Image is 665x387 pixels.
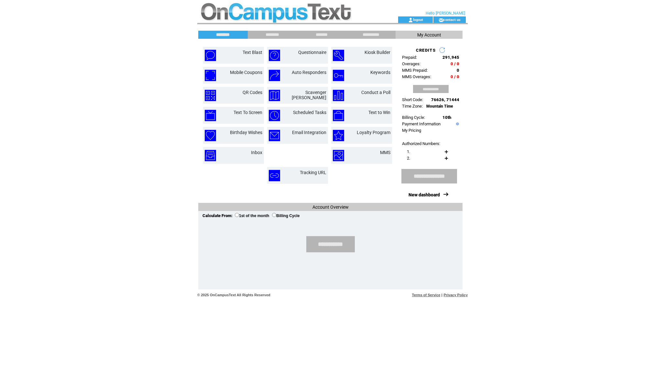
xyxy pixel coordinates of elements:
a: Scheduled Tasks [293,110,326,115]
a: Keywords [370,70,390,75]
a: MMS [380,150,390,155]
span: 10th [442,115,451,120]
img: birthday-wishes.png [205,130,216,141]
a: Tracking URL [300,170,326,175]
label: Billing Cycle [272,214,300,218]
span: CREDITS [416,48,436,53]
a: contact us [443,17,461,22]
a: Birthday Wishes [230,130,262,135]
a: Email Integration [292,130,326,135]
span: 76626, 71444 [431,97,459,102]
img: text-to-screen.png [205,110,216,121]
a: Conduct a Poll [361,90,390,95]
a: logout [413,17,423,22]
span: | [442,293,442,297]
input: 1st of the month [235,213,239,217]
img: qr-codes.png [205,90,216,101]
a: Scavenger [PERSON_NAME] [292,90,326,100]
a: Terms of Service [412,293,441,297]
a: Text Blast [243,50,262,55]
img: questionnaire.png [269,50,280,61]
a: Kiosk Builder [365,50,390,55]
a: QR Codes [243,90,262,95]
span: 0 [457,68,459,73]
img: loyalty-program.png [333,130,344,141]
span: Overages: [402,61,420,66]
span: MMS Overages: [402,74,431,79]
img: inbox.png [205,150,216,161]
a: Inbox [251,150,262,155]
span: Time Zone: [402,104,423,109]
img: account_icon.gif [408,17,413,23]
span: Calculate From: [202,213,233,218]
a: Questionnaire [298,50,326,55]
a: My Pricing [402,128,421,133]
span: Billing Cycle: [402,115,425,120]
span: 0 / 0 [451,61,459,66]
a: Mobile Coupons [230,70,262,75]
span: Hello [PERSON_NAME] [426,11,465,16]
span: © 2025 OnCampusText All Rights Reserved [197,293,270,297]
a: Loyalty Program [357,130,390,135]
a: Text to Win [368,110,390,115]
img: text-to-win.png [333,110,344,121]
img: keywords.png [333,70,344,81]
img: contact_us_icon.gif [439,17,443,23]
a: Auto Responders [292,70,326,75]
img: conduct-a-poll.png [333,90,344,101]
span: MMS Prepaid: [402,68,428,73]
span: Short Code: [402,97,423,102]
span: Mountain Time [426,104,453,109]
img: mms.png [333,150,344,161]
img: mobile-coupons.png [205,70,216,81]
span: 2. [407,156,410,161]
span: My Account [417,32,441,37]
img: scheduled-tasks.png [269,110,280,121]
img: text-blast.png [205,50,216,61]
input: Billing Cycle [272,213,276,217]
img: auto-responders.png [269,70,280,81]
label: 1st of the month [235,214,269,218]
img: help.gif [454,122,459,125]
span: 1. [407,149,410,154]
span: Prepaid: [402,55,417,60]
a: Privacy Policy [443,293,468,297]
span: 291,945 [442,55,459,60]
span: Authorized Numbers: [402,141,440,146]
a: Payment Information [402,121,441,126]
a: Text To Screen [234,110,262,115]
img: kiosk-builder.png [333,50,344,61]
img: tracking-url.png [269,170,280,181]
span: Account Overview [312,204,349,210]
a: New dashboard [409,192,440,197]
img: scavenger-hunt.png [269,90,280,101]
span: 0 / 0 [451,74,459,79]
img: email-integration.png [269,130,280,141]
